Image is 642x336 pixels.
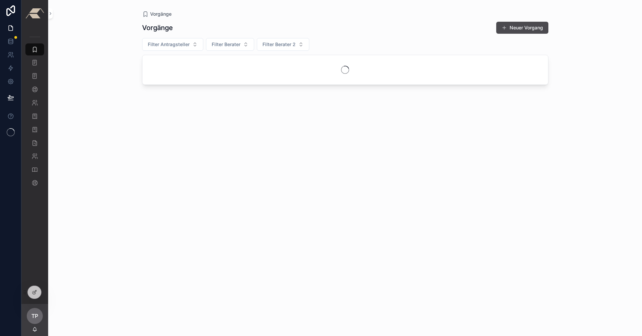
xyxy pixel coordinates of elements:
[142,23,173,32] h1: Vorgänge
[212,41,240,48] span: Filter Berater
[25,8,44,18] img: App logo
[31,312,38,320] span: TP
[257,38,309,51] button: Select Button
[206,38,254,51] button: Select Button
[142,11,172,17] a: Vorgänge
[142,38,203,51] button: Select Button
[262,41,296,48] span: Filter Berater 2
[21,27,48,198] div: scrollable content
[148,41,190,48] span: Filter Antragsteller
[150,11,172,17] span: Vorgänge
[496,22,548,34] button: Neuer Vorgang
